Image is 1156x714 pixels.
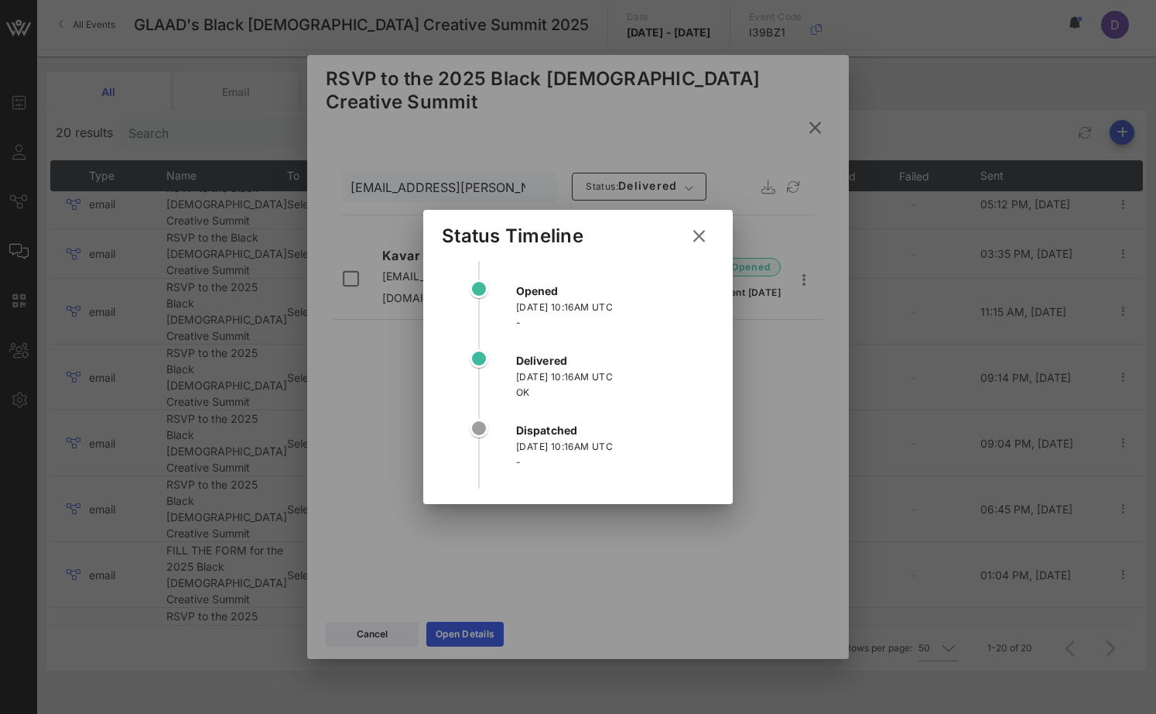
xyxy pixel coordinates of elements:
[516,315,714,331] div: -
[516,439,714,455] div: [DATE] 10:16AM UTC
[516,300,714,315] div: [DATE] 10:16AM UTC
[516,385,714,400] div: OK
[516,284,559,297] strong: opened
[516,455,714,470] div: -
[516,369,714,385] div: [DATE] 10:16AM UTC
[442,225,583,248] div: Status Timeline
[516,424,577,437] strong: dispatched
[516,354,567,367] strong: delivered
